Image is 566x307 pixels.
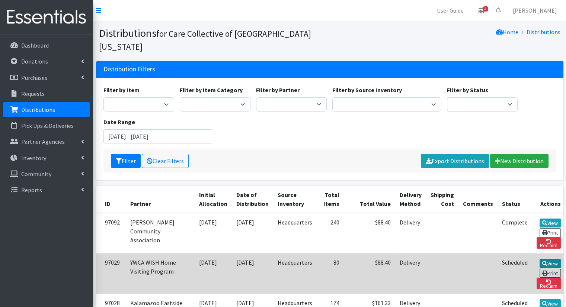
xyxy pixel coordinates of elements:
a: Distributions [527,28,560,36]
a: Distributions [3,102,90,117]
h3: Distribution Filters [103,65,155,73]
label: Filter by Status [447,85,488,94]
a: Community [3,167,90,181]
a: New Distribution [490,154,549,168]
td: [DATE] [232,213,273,253]
p: Dashboard [21,42,49,49]
span: 2 [483,6,488,12]
td: [PERSON_NAME] Community Association [126,213,195,253]
p: Community [21,170,51,178]
p: Pick Ups & Deliveries [21,122,74,129]
a: View [540,219,561,227]
a: Export Distributions [421,154,489,168]
th: Status [498,186,532,213]
a: Reports [3,182,90,197]
p: Donations [21,58,48,65]
td: $88.40 [344,253,395,294]
label: Filter by Partner [256,85,300,94]
td: 97092 [96,213,126,253]
a: Reclaim [537,278,561,289]
button: Filter [111,154,141,168]
td: Delivery [395,213,426,253]
small: for Care Collective of [GEOGRAPHIC_DATA][US_STATE] [99,28,311,52]
a: Purchases [3,70,90,85]
td: [DATE] [195,213,232,253]
a: Reclaim [537,237,561,249]
label: Filter by Item [103,85,140,94]
a: Clear Filters [142,154,189,168]
a: Pick Ups & Deliveries [3,118,90,133]
td: [DATE] [232,253,273,294]
label: Date Range [103,117,135,126]
a: [PERSON_NAME] [507,3,563,18]
a: Print [540,228,561,237]
th: Comments [458,186,498,213]
th: Initial Allocation [195,186,232,213]
p: Distributions [21,106,55,113]
a: User Guide [431,3,470,18]
label: Filter by Item Category [180,85,243,94]
a: Inventory [3,151,90,165]
th: Date of Distribution [232,186,273,213]
th: Delivery Method [395,186,426,213]
a: Print [540,269,561,278]
a: Donations [3,54,90,69]
a: 2 [473,3,490,18]
td: Complete [498,213,532,253]
td: 240 [317,213,344,253]
th: Shipping Cost [426,186,458,213]
a: Home [496,28,518,36]
h1: Distributions [99,27,327,52]
th: Partner [126,186,195,213]
p: Partner Agencies [21,138,65,145]
td: 80 [317,253,344,294]
td: Headquarters [273,213,317,253]
td: [DATE] [195,253,232,294]
td: Delivery [395,253,426,294]
input: January 1, 2011 - December 31, 2011 [103,129,212,143]
a: View [540,259,561,268]
p: Purchases [21,74,47,81]
p: Reports [21,186,42,194]
th: Total Value [344,186,395,213]
td: 97029 [96,253,126,294]
label: Filter by Source Inventory [332,85,402,94]
td: $88.40 [344,213,395,253]
th: Total Items [317,186,344,213]
td: Headquarters [273,253,317,294]
th: ID [96,186,126,213]
p: Inventory [21,154,46,162]
img: HumanEssentials [3,5,90,30]
th: Source Inventory [273,186,317,213]
a: Partner Agencies [3,134,90,149]
a: Requests [3,86,90,101]
p: Requests [21,90,45,97]
td: Scheduled [498,253,532,294]
td: YWCA WISH Home Visiting Program [126,253,195,294]
a: Dashboard [3,38,90,53]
